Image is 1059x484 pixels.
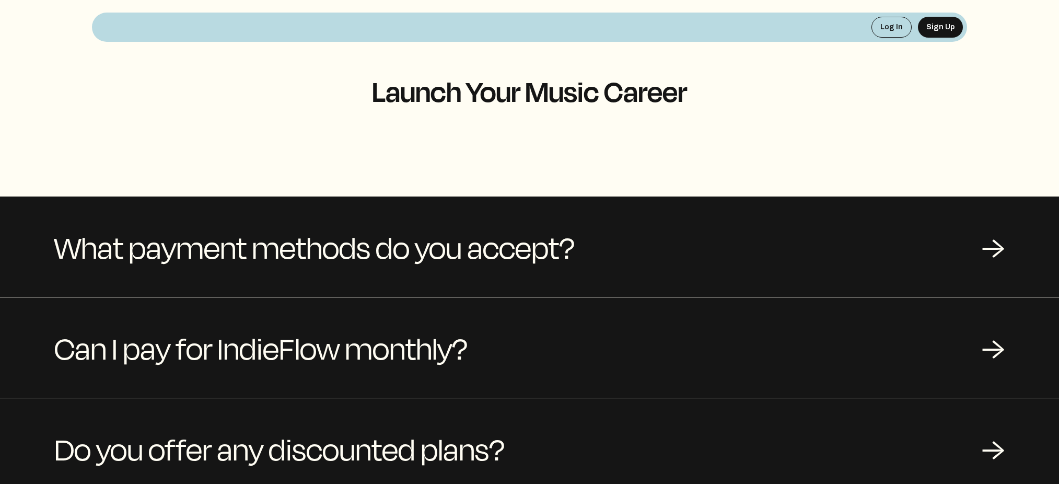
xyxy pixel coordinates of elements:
div: → [982,332,1005,363]
span: Do you offer any discounted plans? [54,423,505,474]
span: Can I pay for IndieFlow monthly? [54,322,468,373]
button: Sign Up [918,17,963,38]
h1: Launch Your Music Career [92,75,967,107]
button: Log In [871,17,912,38]
span: What payment methods do you accept? [54,222,575,272]
div: → [982,231,1005,262]
div: → [982,433,1005,464]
